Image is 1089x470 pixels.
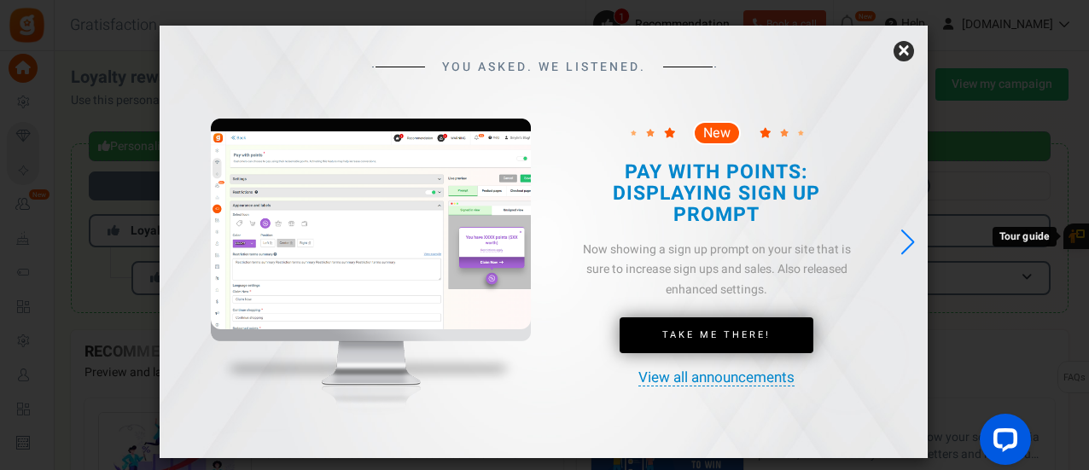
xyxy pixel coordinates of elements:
div: Tour guide [993,227,1057,247]
span: YOU ASKED. WE LISTENED. [442,61,646,73]
div: Now showing a sign up prompt on your site that is sure to increase sign ups and sales. Also relea... [571,240,861,300]
img: mockup [211,119,531,443]
div: Next slide [896,223,919,261]
h2: PAY WITH POINTS: DISPLAYING SIGN UP PROMPT [585,162,847,227]
a: × [894,41,914,61]
span: New [703,126,731,140]
a: Take Me There! [620,317,813,353]
img: screenshot [211,131,531,330]
a: View all announcements [638,370,795,386]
